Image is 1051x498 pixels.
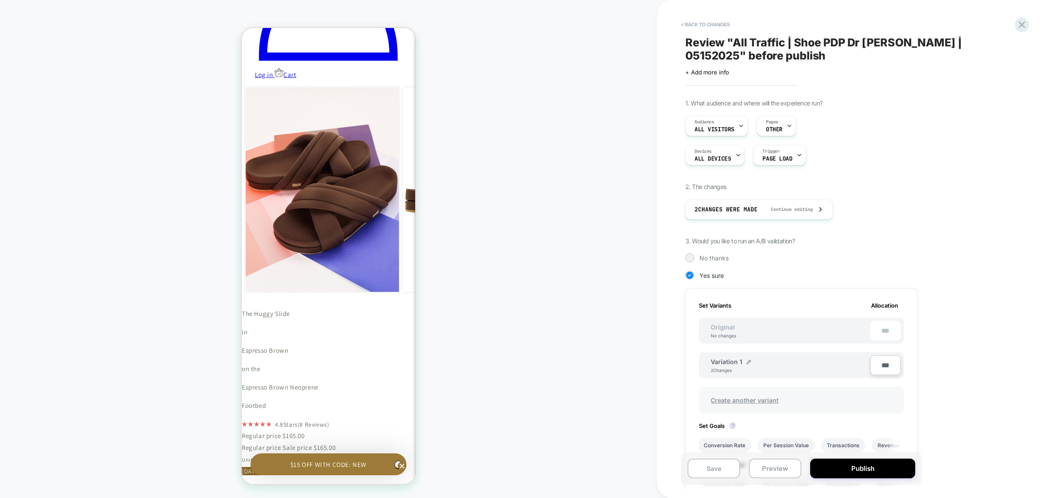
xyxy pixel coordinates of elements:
[688,459,740,478] button: Save
[872,438,905,452] li: Revenue
[699,422,741,429] span: Set Goals
[699,272,724,279] span: Yes sure
[695,126,734,133] span: All Visitors
[9,425,165,447] div: $15 OFF WITH CODE: NEWClose teaser
[699,254,729,262] span: No thanks
[33,42,54,51] a: Cart
[702,390,787,410] span: Create another variant
[766,119,778,125] span: Pages
[821,438,865,452] li: Transactions
[699,302,731,309] span: Set Variants
[13,30,160,51] a: Log in
[685,237,795,245] span: 3. Would you like to run an A/B validation?
[695,119,714,125] span: Audience
[695,148,712,154] span: Devices
[698,438,751,452] li: Conversion Rate
[42,42,54,51] span: Cart
[56,393,88,400] span: (8 Reviews)
[677,18,734,32] button: < Back to changes
[33,393,42,400] span: 4.8
[762,207,813,212] span: Continue editing
[41,415,70,424] span: Sale price
[702,333,745,338] div: No changes
[747,360,751,364] img: edit
[42,393,56,400] span: Stars
[711,368,737,373] div: 2 Changes
[871,302,898,309] span: Allocation
[766,126,783,133] span: OTHER
[749,459,801,478] button: Preview
[13,42,32,51] span: Log in
[685,36,1005,62] span: Review " All Traffic | Shoe PDP Dr [PERSON_NAME] | 05152025 " before publish
[49,432,125,441] span: $15 OFF WITH CODE: NEW
[41,403,63,412] span: $165.00
[729,422,736,429] button: ?
[762,148,779,154] span: Trigger
[685,99,822,107] span: 1. What audience and where will the experience run?
[72,415,94,424] span: $165.00
[695,156,731,162] span: ALL DEVICES
[685,183,727,190] span: 2. The changes
[152,432,161,441] button: Close teaser
[695,206,758,213] span: 2 Changes were made
[685,69,729,76] span: + Add more info
[762,156,792,162] span: Page Load
[702,323,744,331] span: Original
[758,438,815,452] li: Per Session Value
[711,358,742,365] span: Variation 1
[810,459,915,478] button: Publish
